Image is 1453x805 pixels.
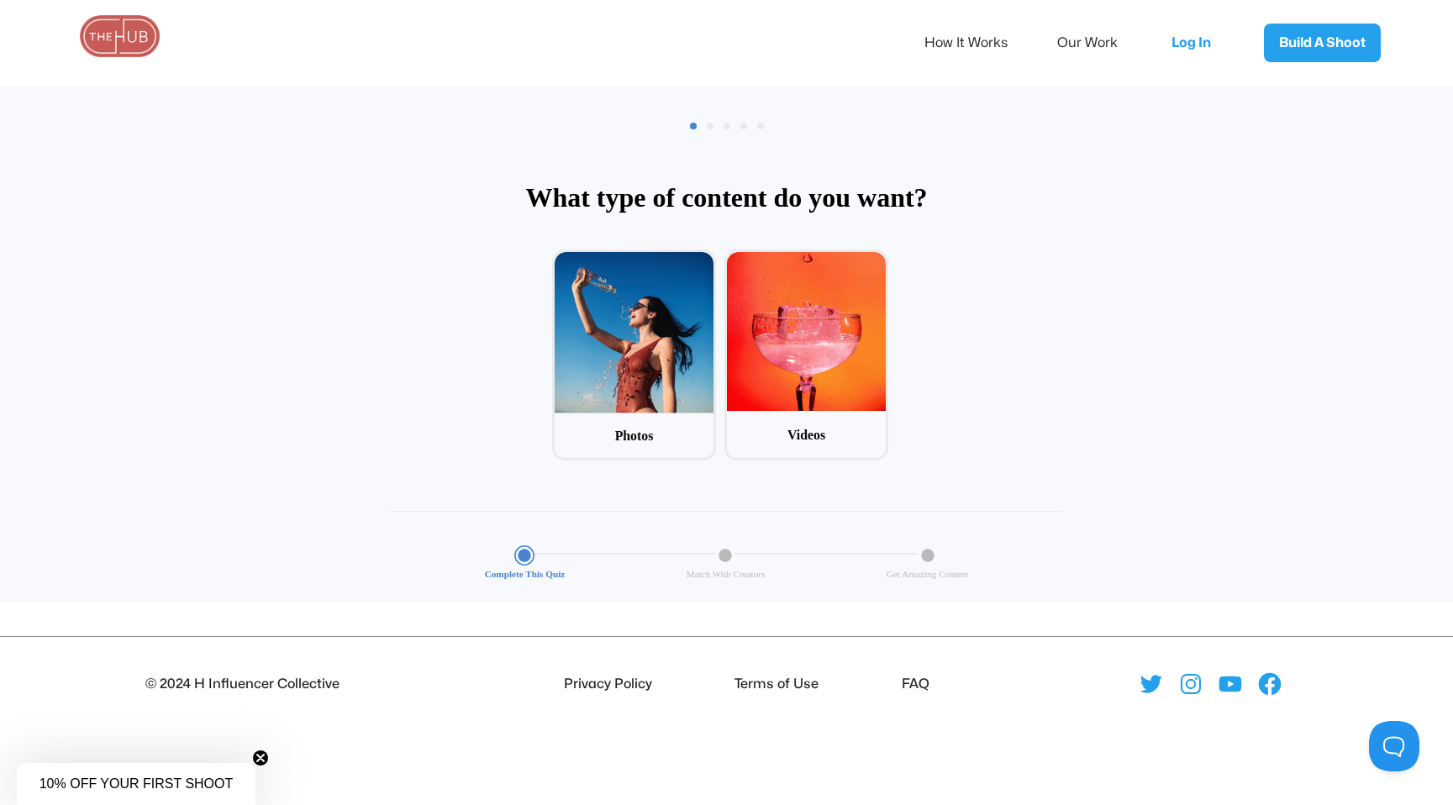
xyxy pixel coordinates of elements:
button: Close teaser [252,750,269,766]
a: Build A Shoot [1264,24,1381,62]
a: Our Work [1057,25,1140,61]
a: How It Works [924,25,1030,61]
li: Privacy Policy [557,673,652,695]
span: 10% OFF YOUR FIRST SHOOT [39,776,234,791]
li: FAQ [895,673,929,695]
div: © 2024 H Influencer Collective [145,673,340,695]
a: Log In [1155,15,1239,71]
iframe: Toggle Customer Support [1369,721,1419,771]
li: Terms of Use [728,673,819,695]
div: 10% OFF YOUR FIRST SHOOTClose teaser [17,763,255,805]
